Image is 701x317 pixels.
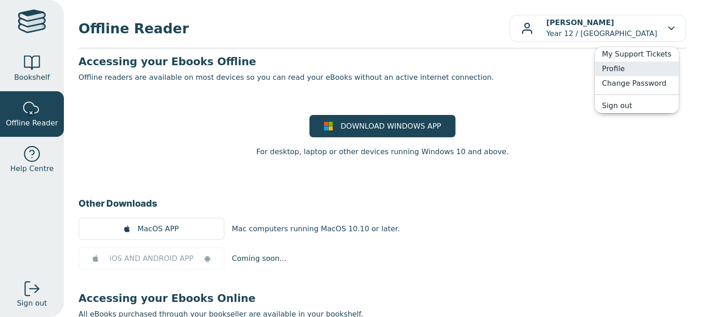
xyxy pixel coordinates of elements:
[78,72,686,83] p: Offline readers are available on most devices so you can read your eBooks without an active inter...
[78,55,686,68] h3: Accessing your Ebooks Offline
[14,72,50,83] span: Bookshelf
[594,47,679,114] ul: [PERSON_NAME]Year 12 / [GEOGRAPHIC_DATA]
[256,146,508,157] p: For desktop, laptop or other devices running Windows 10 and above.
[78,218,225,240] a: MacOS APP
[78,18,509,39] span: Offline Reader
[10,163,53,174] span: Help Centre
[78,197,686,210] h3: Other Downloads
[340,121,441,132] span: DOWNLOAD WINDOWS APP
[595,47,679,62] a: My Support Tickets
[17,298,47,309] span: Sign out
[232,223,400,234] p: Mac computers running MacOS 10.10 or later.
[137,223,178,234] span: MacOS APP
[595,76,679,91] a: Change Password
[6,118,58,129] span: Offline Reader
[78,291,686,305] h3: Accessing your Ebooks Online
[509,15,686,42] button: [PERSON_NAME]Year 12 / [GEOGRAPHIC_DATA]
[546,18,614,27] b: [PERSON_NAME]
[546,17,657,39] p: Year 12 / [GEOGRAPHIC_DATA]
[232,253,287,264] p: Coming soon...
[595,62,679,76] a: Profile
[595,99,679,113] a: Sign out
[110,253,194,264] span: iOS AND ANDROID APP
[309,115,455,137] a: DOWNLOAD WINDOWS APP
